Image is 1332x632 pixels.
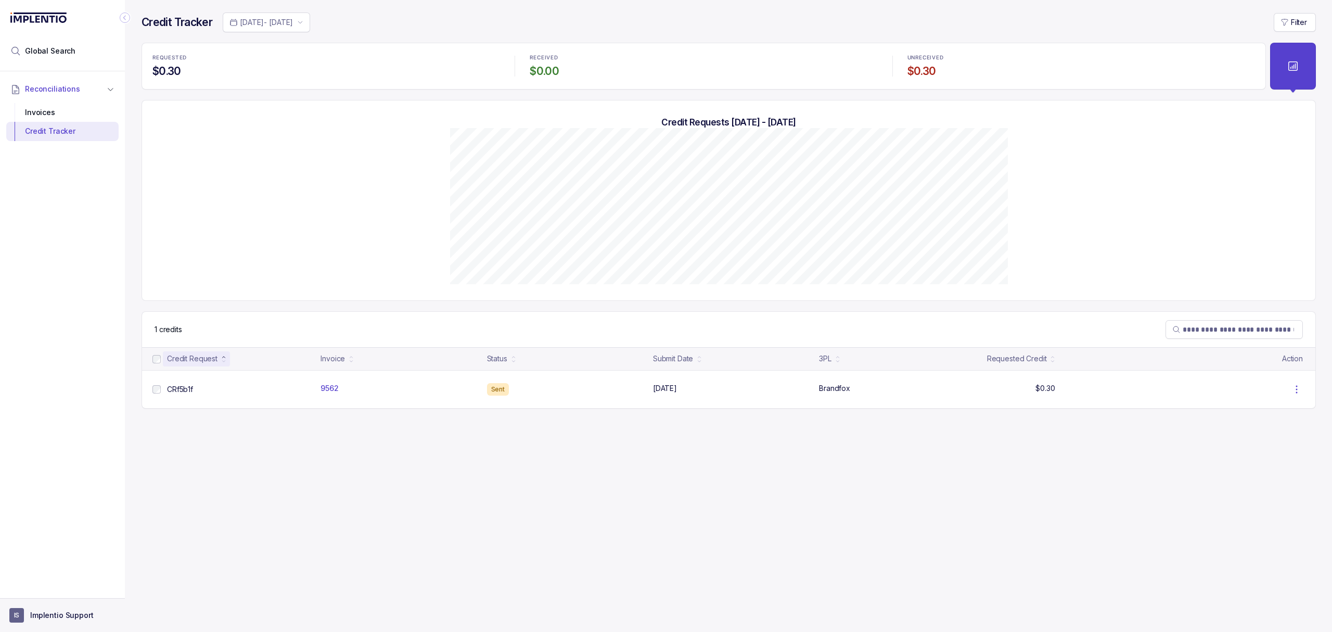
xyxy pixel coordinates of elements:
div: Invoice [321,353,345,364]
span: Global Search [25,46,75,56]
h4: $0.30 [152,64,500,79]
p: RECEIVED [530,55,558,61]
span: Reconciliations [25,84,80,94]
div: Submit Date [653,353,693,364]
p: Implentio Support [30,610,94,621]
li: Statistic UNRECEIVED [901,47,1261,85]
div: Remaining page entries [155,324,182,335]
p: 9562 [321,383,338,394]
div: Credit Request [167,353,217,364]
div: Collapse Icon [119,11,131,24]
button: Date Range Picker [223,12,310,32]
div: 3PL [819,353,831,364]
p: $0.30 [1035,383,1055,394]
button: Filter [1274,13,1316,32]
p: [DATE] [653,383,677,394]
div: Credit Tracker [15,122,110,141]
div: Invoices [15,103,110,122]
button: User initialsImplentio Support [9,608,116,623]
p: REQUESTED [152,55,187,61]
p: CRf5b1f [167,384,193,395]
div: Sent [487,383,509,396]
div: Requested Credit [987,353,1047,364]
p: UNRECEIVED [907,55,944,61]
h4: $0.00 [530,64,877,79]
input: checkbox-checkbox-all [152,355,161,363]
button: Reconciliations [6,78,119,100]
p: 1 credits [155,324,182,335]
nav: Table Control [142,312,1315,347]
p: [DATE] - [DATE] [240,17,293,28]
h4: Credit Tracker [142,15,212,30]
h5: Credit Requests [DATE] - [DATE] [159,117,1299,128]
div: Status [487,353,507,364]
search: Date Range Picker [229,17,293,28]
p: Brandfox [819,383,850,394]
search: Table Search Bar [1165,320,1303,339]
li: Statistic RECEIVED [523,47,883,85]
input: checkbox-checkbox-all [152,385,161,394]
li: Statistic REQUESTED [146,47,506,85]
div: Reconciliations [6,101,119,143]
span: User initials [9,608,24,623]
ul: Statistic Highlights [142,43,1266,90]
p: Filter [1291,17,1307,28]
p: Action [1282,353,1303,364]
h4: $0.30 [907,64,1255,79]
